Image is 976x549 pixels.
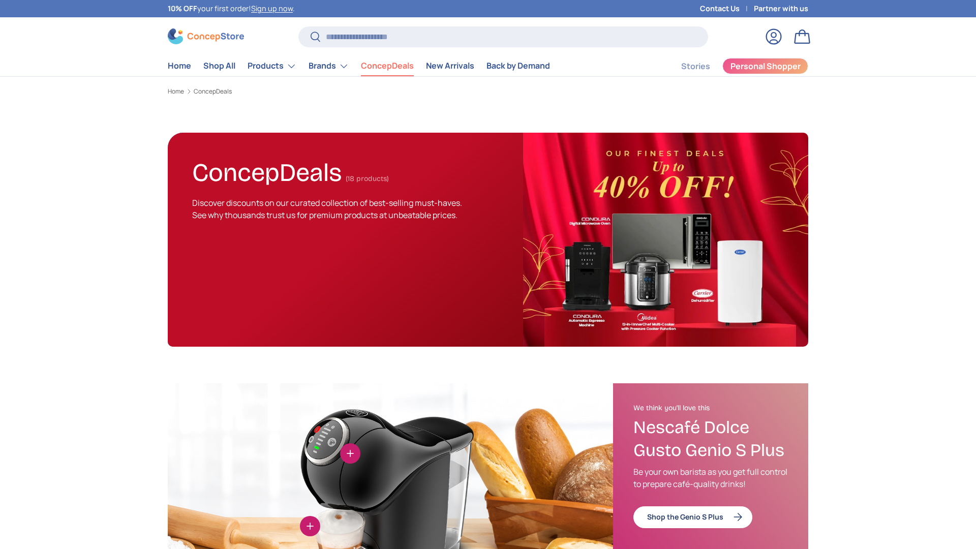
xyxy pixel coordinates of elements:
a: Stories [681,56,710,76]
p: Be your own barista as you get full control to prepare café-quality drinks! [633,466,788,490]
a: Shop All [203,56,235,76]
h2: We think you'll love this [633,404,788,413]
span: Discover discounts on our curated collection of best-selling must-haves. See why thousands trust ... [192,197,462,221]
h1: ConcepDeals [192,154,342,188]
p: your first order! . [168,3,295,14]
a: Home [168,88,184,95]
a: Partner with us [754,3,808,14]
a: ConcepDeals [361,56,414,76]
a: Back by Demand [486,56,550,76]
a: Products [248,56,296,76]
span: Personal Shopper [730,62,801,70]
a: Home [168,56,191,76]
nav: Primary [168,56,550,76]
nav: Breadcrumbs [168,87,808,96]
a: Brands [309,56,349,76]
span: (18 products) [346,174,389,183]
img: ConcepDeals [523,133,808,347]
a: New Arrivals [426,56,474,76]
summary: Brands [302,56,355,76]
img: ConcepStore [168,28,244,44]
h3: Nescafé Dolce Gusto Genio S Plus [633,416,788,462]
strong: 10% OFF [168,4,197,13]
a: Sign up now [251,4,293,13]
summary: Products [241,56,302,76]
nav: Secondary [657,56,808,76]
a: Shop the Genio S Plus [633,506,752,528]
a: Personal Shopper [722,58,808,74]
a: Contact Us [700,3,754,14]
a: ConcepDeals [194,88,232,95]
